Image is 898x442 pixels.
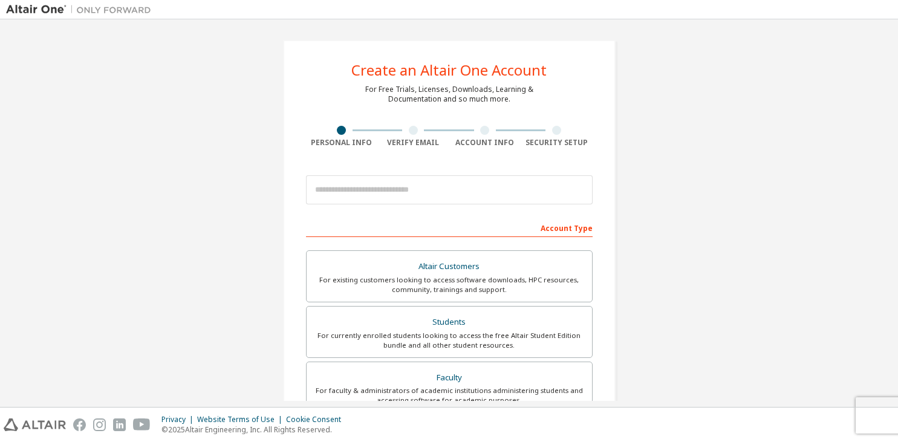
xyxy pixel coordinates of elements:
[93,418,106,431] img: instagram.svg
[113,418,126,431] img: linkedin.svg
[314,275,585,294] div: For existing customers looking to access software downloads, HPC resources, community, trainings ...
[161,424,348,435] p: © 2025 Altair Engineering, Inc. All Rights Reserved.
[314,386,585,405] div: For faculty & administrators of academic institutions administering students and accessing softwa...
[314,369,585,386] div: Faculty
[73,418,86,431] img: facebook.svg
[377,138,449,148] div: Verify Email
[314,314,585,331] div: Students
[286,415,348,424] div: Cookie Consent
[4,418,66,431] img: altair_logo.svg
[351,63,547,77] div: Create an Altair One Account
[365,85,533,104] div: For Free Trials, Licenses, Downloads, Learning & Documentation and so much more.
[197,415,286,424] div: Website Terms of Use
[6,4,157,16] img: Altair One
[306,218,593,237] div: Account Type
[306,138,378,148] div: Personal Info
[314,258,585,275] div: Altair Customers
[521,138,593,148] div: Security Setup
[449,138,521,148] div: Account Info
[314,331,585,350] div: For currently enrolled students looking to access the free Altair Student Edition bundle and all ...
[133,418,151,431] img: youtube.svg
[161,415,197,424] div: Privacy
